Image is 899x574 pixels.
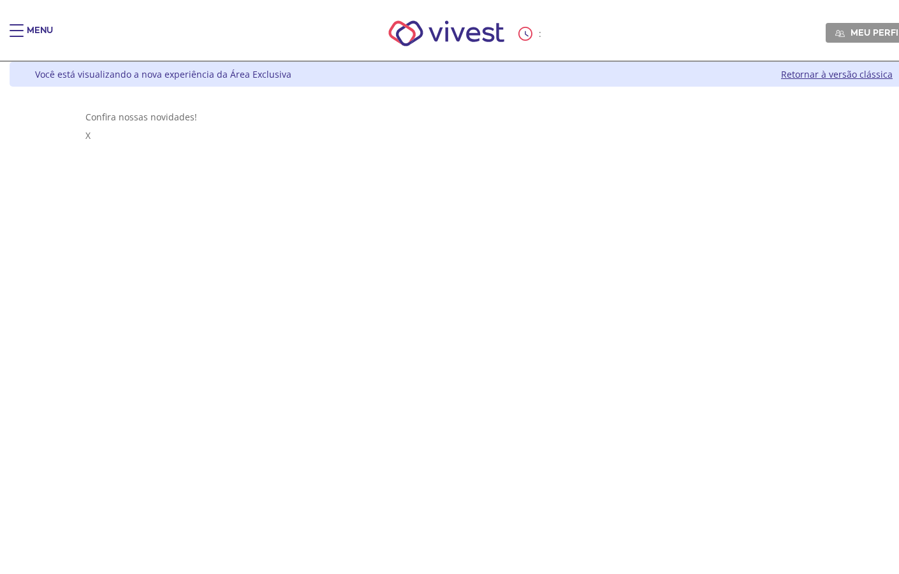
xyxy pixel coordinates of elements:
[518,27,544,41] div: :
[35,68,291,80] div: Você está visualizando a nova experiência da Área Exclusiva
[374,6,519,61] img: Vivest
[85,111,843,123] div: Confira nossas novidades!
[27,24,53,50] div: Menu
[781,68,893,80] a: Retornar à versão clássica
[835,29,845,38] img: Meu perfil
[85,129,91,141] span: X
